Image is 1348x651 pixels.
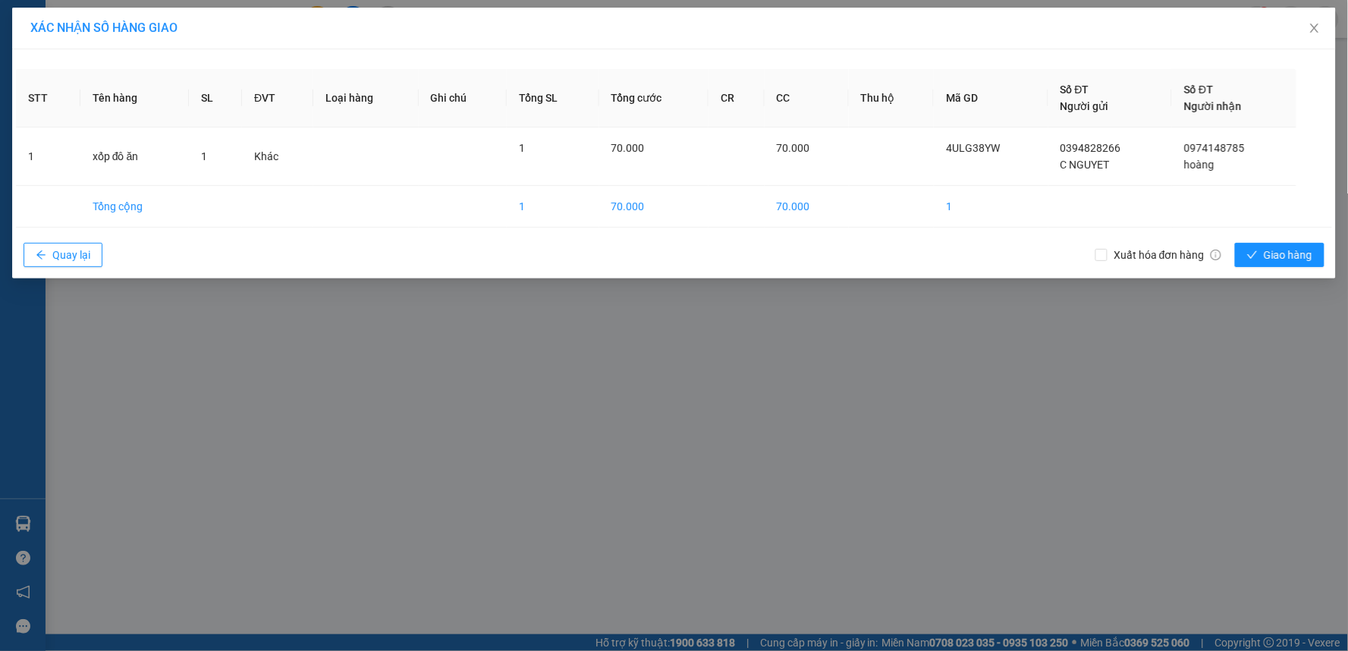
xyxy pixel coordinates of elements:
span: 1 [201,150,207,162]
td: 1 [934,186,1048,228]
span: hoàng [1184,159,1214,171]
td: xốp đô ăn [80,127,189,186]
th: Tên hàng [80,69,189,127]
td: 1 [16,127,80,186]
span: check [1247,250,1258,262]
th: Ghi chú [419,69,507,127]
span: Số ĐT [1184,83,1213,96]
span: Quay lại [52,247,90,263]
th: Mã GD [934,69,1048,127]
button: checkGiao hàng [1235,243,1324,267]
span: Người gửi [1060,100,1109,112]
span: info-circle [1211,250,1221,260]
td: 70.000 [599,186,709,228]
th: CR [709,69,764,127]
th: Tổng SL [507,69,599,127]
th: STT [16,69,80,127]
span: 4ULG38YW [946,142,1000,154]
span: close [1309,22,1321,34]
span: Giao hàng [1264,247,1312,263]
th: Loại hàng [313,69,419,127]
td: 70.000 [765,186,849,228]
span: 0974148785 [1184,142,1245,154]
span: XÁC NHẬN SỐ HÀNG GIAO [30,20,178,35]
span: Người nhận [1184,100,1242,112]
span: Xuất hóa đơn hàng [1108,247,1227,263]
td: Tổng cộng [80,186,189,228]
span: 70.000 [611,142,645,154]
span: arrow-left [36,250,46,262]
button: Close [1293,8,1336,50]
span: 1 [519,142,525,154]
td: 1 [507,186,599,228]
span: 70.000 [777,142,810,154]
span: Số ĐT [1060,83,1089,96]
th: Thu hộ [849,69,935,127]
th: ĐVT [242,69,313,127]
button: arrow-leftQuay lại [24,243,102,267]
td: Khác [242,127,313,186]
span: C NGUYET [1060,159,1110,171]
th: CC [765,69,849,127]
span: 0394828266 [1060,142,1121,154]
th: SL [189,69,242,127]
th: Tổng cước [599,69,709,127]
